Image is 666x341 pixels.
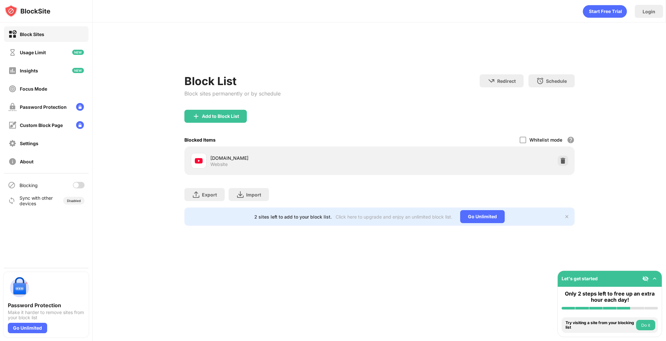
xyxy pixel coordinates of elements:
div: Try visiting a site from your blocking list [566,321,634,330]
img: x-button.svg [564,214,569,219]
div: Only 2 steps left to free up an extra hour each day! [562,291,658,303]
div: Schedule [546,78,567,84]
img: about-off.svg [8,158,17,166]
div: Add to Block List [202,114,239,119]
div: Block Sites [20,32,44,37]
div: Block sites permanently or by schedule [184,90,281,97]
div: Password Protection [8,302,85,309]
img: blocking-icon.svg [8,181,16,189]
div: 2 sites left to add to your block list. [254,214,332,220]
div: Settings [20,141,38,146]
img: password-protection-off.svg [8,103,17,111]
div: Make it harder to remove sites from your block list [8,310,85,320]
div: animation [583,5,627,18]
img: eye-not-visible.svg [642,275,649,282]
div: Whitelist mode [529,137,562,143]
div: Blocked Items [184,137,216,143]
img: settings-off.svg [8,139,17,147]
div: Block List [184,74,281,88]
img: customize-block-page-off.svg [8,121,17,129]
div: Blocking [20,183,38,188]
img: lock-menu.svg [76,121,84,129]
div: Redirect [497,78,516,84]
img: focus-off.svg [8,85,17,93]
img: favicons [195,157,203,165]
img: insights-off.svg [8,67,17,75]
img: lock-menu.svg [76,103,84,111]
img: logo-blocksite.svg [5,5,50,18]
div: Website [210,161,228,167]
div: About [20,159,33,164]
div: Focus Mode [20,86,47,92]
iframe: Banner [184,41,575,67]
div: Click here to upgrade and enjoy an unlimited block list. [336,214,452,220]
div: Disabled [67,199,81,203]
img: new-icon.svg [72,50,84,55]
div: Sync with other devices [20,195,53,206]
div: [DOMAIN_NAME] [210,155,380,161]
div: Go Unlimited [460,210,505,223]
div: Login [643,9,655,14]
div: Export [202,192,217,197]
img: block-on.svg [8,30,17,38]
div: Let's get started [562,276,598,281]
div: Password Protection [20,104,67,110]
img: sync-icon.svg [8,197,16,205]
img: push-password-protection.svg [8,276,31,299]
img: omni-setup-toggle.svg [651,275,658,282]
div: Go Unlimited [8,323,47,333]
img: time-usage-off.svg [8,48,17,57]
div: Usage Limit [20,50,46,55]
button: Do it [636,320,655,330]
div: Custom Block Page [20,122,63,128]
img: new-icon.svg [72,68,84,73]
div: Import [246,192,261,197]
div: Insights [20,68,38,73]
